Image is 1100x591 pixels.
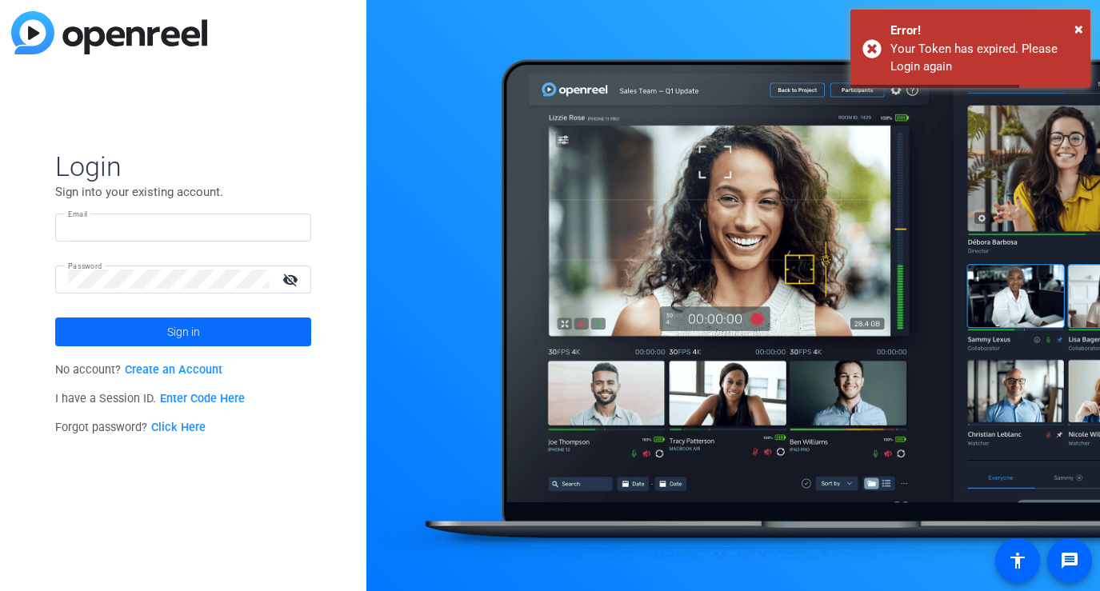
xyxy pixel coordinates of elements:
mat-icon: accessibility [1008,551,1027,570]
span: Forgot password? [55,421,206,434]
input: Enter Email Address [68,218,298,237]
a: Click Here [151,421,206,434]
img: blue-gradient.svg [11,11,207,54]
span: I have a Session ID. [55,392,245,405]
div: Error! [890,22,1078,40]
span: Sign in [167,312,200,352]
p: Sign into your existing account. [55,183,311,201]
mat-icon: message [1060,551,1079,570]
a: Enter Code Here [160,392,245,405]
button: Sign in [55,317,311,346]
button: Close [1074,17,1083,41]
div: Your Token has expired. Please Login again [890,40,1078,76]
a: Create an Account [125,363,222,377]
mat-icon: visibility_off [273,268,311,291]
span: Login [55,150,311,183]
mat-label: Password [68,262,102,270]
mat-label: Email [68,210,88,218]
span: No account? [55,363,222,377]
span: × [1074,19,1083,38]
